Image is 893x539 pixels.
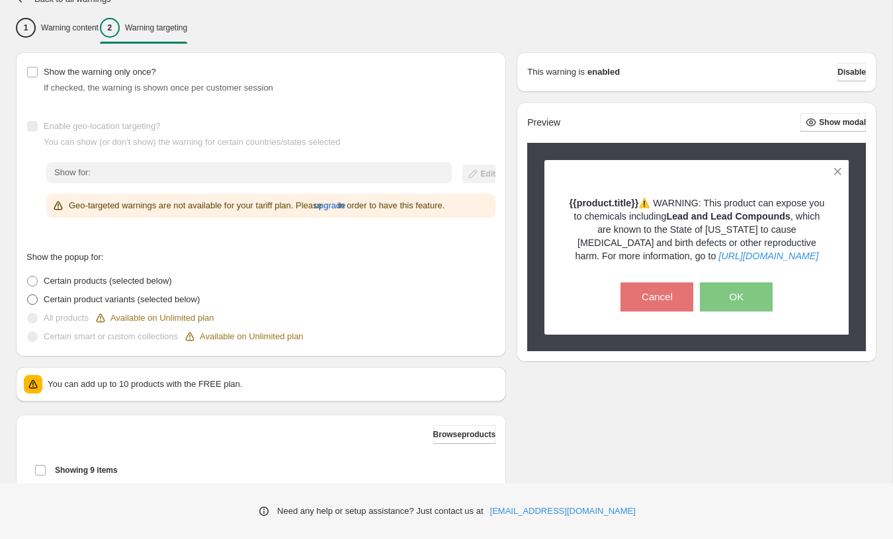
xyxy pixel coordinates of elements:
span: Show for: [54,167,91,177]
span: You can show (or don't show) the warning for certain countries/states selected [44,137,341,147]
p: Geo-targeted warnings are not available for your tariff plan. Please in order to have this feature. [69,199,445,212]
strong: {{product.title}} [570,198,639,208]
p: This warning is [527,65,585,79]
p: Warning targeting [125,22,187,33]
div: 1 [16,18,36,38]
button: OK [700,282,773,311]
strong: enabled [587,65,620,79]
span: Browse products [433,429,496,440]
button: Browseproducts [433,425,496,444]
span: Show modal [819,117,866,128]
h2: Preview [527,117,560,128]
button: upgrade [314,195,346,216]
span: Showing 9 items [55,465,118,476]
span: If checked, the warning is shown once per customer session [44,83,273,93]
p: Certain smart or custom collections [44,330,178,343]
button: Show modal [800,113,866,132]
span: Show the popup for: [26,252,103,262]
p: ⚠️ WARNING: This product can expose you to chemicals including , which are known to the State of ... [568,196,826,263]
span: Certain product variants (selected below) [44,294,200,304]
button: Cancel [620,282,693,311]
span: Disable [837,67,866,77]
div: Available on Unlimited plan [94,311,214,325]
strong: Lead and Lead Compounds [666,211,790,222]
a: [URL][DOMAIN_NAME] [718,251,818,261]
button: 1Warning content [16,14,99,42]
button: 2Warning targeting [100,14,187,42]
div: 2 [100,18,120,38]
span: upgrade [314,199,346,212]
p: All products [44,311,89,325]
div: Available on Unlimited plan [183,330,304,343]
span: Enable geo-location targeting? [44,121,160,131]
button: Disable [837,63,866,81]
span: Certain products (selected below) [44,276,172,286]
p: Warning content [41,22,99,33]
a: [EMAIL_ADDRESS][DOMAIN_NAME] [490,505,636,518]
p: You can add up to 10 products with the FREE plan. [48,378,498,391]
span: Show the warning only once? [44,67,156,77]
